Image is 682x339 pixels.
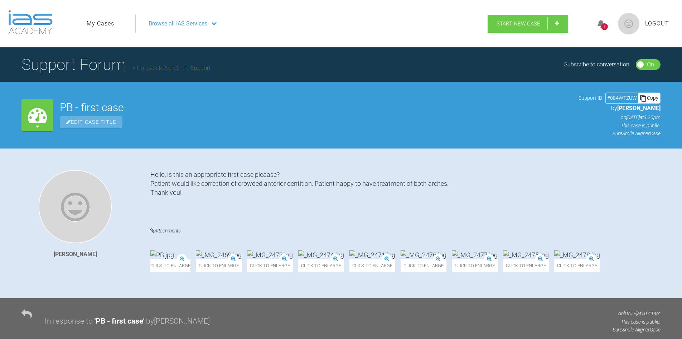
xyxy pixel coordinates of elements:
span: Support ID [579,94,602,102]
p: This case is public. [579,122,661,130]
span: Click to enlarge [349,259,395,272]
img: _MG_2477.jpg [452,250,498,259]
p: on [DATE] at 10:41am [613,310,661,317]
img: _MG_2469.jpg [196,250,242,259]
div: ' PB - first case ' [95,315,144,328]
span: Click to enlarge [298,259,344,272]
img: PB.jpg [150,250,174,259]
span: Start New Case [497,20,540,27]
span: Click to enlarge [503,259,549,272]
img: Zoe Buontempo [39,170,112,243]
span: Click to enlarge [150,259,190,272]
div: Subscribe to conversation [564,60,629,69]
h2: PB - first case [60,102,572,113]
img: profile.png [618,13,639,34]
span: Click to enlarge [554,259,600,272]
a: Logout [645,19,669,28]
a: My Cases [87,19,114,28]
div: Copy [638,93,660,103]
img: logo-light.3e3ef733.png [8,10,53,34]
div: On [647,60,654,69]
h4: Attachments [150,226,661,235]
span: Click to enlarge [247,259,293,272]
img: _MG_2474.jpg [298,250,344,259]
div: [PERSON_NAME] [54,250,97,259]
span: Edit Case Title [60,116,122,128]
img: _MG_2478.jpg [554,250,600,259]
span: Click to enlarge [401,259,446,272]
div: # 084WTZUW [606,94,638,102]
p: SureSmile Aligner Case [579,130,661,137]
div: by [PERSON_NAME] [146,315,210,328]
p: SureSmile Aligner Case [613,326,661,334]
div: 1 [601,23,608,30]
span: Click to enlarge [196,259,242,272]
a: Start New Case [488,15,568,33]
img: _MG_2473.jpg [247,250,293,259]
img: _MG_2476.jpg [401,250,446,259]
p: by [579,104,661,113]
img: _MG_2471.jpg [349,250,395,259]
span: Browse all IAS Services [149,19,207,28]
p: This case is public. [613,318,661,326]
h1: Support Forum [21,52,211,77]
p: on [DATE] at 3:20pm [579,113,661,121]
span: Click to enlarge [452,259,498,272]
div: Hello, is this an appropriate first case pleaase? Patient would like correction of crowded anteri... [150,170,661,216]
span: [PERSON_NAME] [617,105,661,112]
a: Go back to SureSmile Support [132,65,211,71]
div: In response to [45,315,93,328]
img: _MG_2475.jpg [503,250,549,259]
